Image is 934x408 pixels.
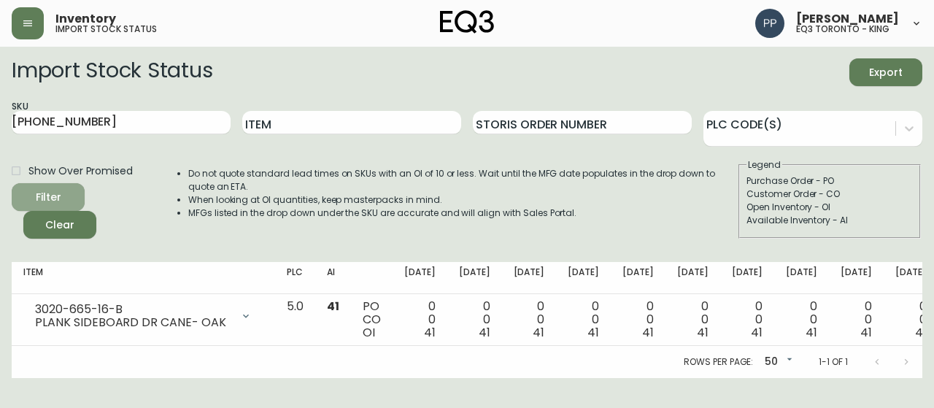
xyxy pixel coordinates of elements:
[35,216,85,234] span: Clear
[533,324,544,341] span: 41
[806,324,817,341] span: 41
[849,58,922,86] button: Export
[860,324,872,341] span: 41
[684,355,753,369] p: Rows per page:
[915,324,927,341] span: 41
[732,300,763,339] div: 0 0
[55,25,157,34] h5: import stock status
[746,214,913,227] div: Available Inventory - AI
[502,262,557,294] th: [DATE]
[819,355,848,369] p: 1-1 of 1
[746,174,913,188] div: Purchase Order - PO
[275,262,315,294] th: PLC
[514,300,545,339] div: 0 0
[404,300,436,339] div: 0 0
[35,303,231,316] div: 3020-665-16-B
[23,211,96,239] button: Clear
[28,163,133,179] span: Show Over Promised
[440,10,494,34] img: logo
[188,167,737,193] li: Do not quote standard lead times on SKUs with an OI of 10 or less. Wait until the MFG date popula...
[479,324,490,341] span: 41
[774,262,829,294] th: [DATE]
[12,58,212,86] h2: Import Stock Status
[829,262,884,294] th: [DATE]
[786,300,817,339] div: 0 0
[36,188,61,207] div: Filter
[12,262,275,294] th: Item
[796,13,899,25] span: [PERSON_NAME]
[720,262,775,294] th: [DATE]
[642,324,654,341] span: 41
[424,324,436,341] span: 41
[556,262,611,294] th: [DATE]
[861,63,911,82] span: Export
[841,300,872,339] div: 0 0
[44,78,201,101] div: 2-Piece Sectional
[755,9,784,38] img: 93ed64739deb6bac3372f15ae91c6632
[759,350,795,374] div: 50
[363,300,381,339] div: PO CO
[587,324,599,341] span: 41
[55,13,116,25] span: Inventory
[327,298,339,315] span: 41
[363,324,375,341] span: OI
[796,25,889,34] h5: eq3 toronto - king
[665,262,720,294] th: [DATE]
[447,262,502,294] th: [DATE]
[568,300,599,339] div: 0 0
[275,294,315,346] td: 5.0
[315,262,351,294] th: AI
[697,324,709,341] span: 41
[895,300,927,339] div: 0 0
[393,262,447,294] th: [DATE]
[35,316,231,329] div: PLANK SIDEBOARD DR CANE- OAK
[188,207,737,220] li: MFGs listed in the drop down under the SKU are accurate and will align with Sales Portal.
[746,158,782,172] legend: Legend
[23,300,263,332] div: 3020-665-16-BPLANK SIDEBOARD DR CANE- OAK
[746,201,913,214] div: Open Inventory - OI
[746,188,913,201] div: Customer Order - CO
[622,300,654,339] div: 0 0
[751,324,763,341] span: 41
[12,183,85,211] button: Filter
[44,107,201,118] div: From
[611,262,665,294] th: [DATE]
[188,193,737,207] li: When looking at OI quantities, keep masterpacks in mind.
[677,300,709,339] div: 0 0
[44,60,201,78] div: [PERSON_NAME]
[459,300,490,339] div: 0 0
